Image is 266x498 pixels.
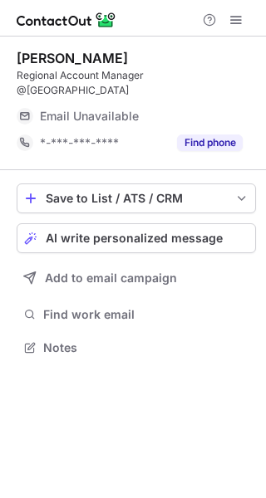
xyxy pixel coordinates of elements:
button: Notes [17,336,256,359]
span: Find work email [43,307,249,322]
button: AI write personalized message [17,223,256,253]
div: [PERSON_NAME] [17,50,128,66]
button: save-profile-one-click [17,183,256,213]
button: Reveal Button [177,134,243,151]
span: Email Unavailable [40,109,139,124]
div: Regional Account Manager @[GEOGRAPHIC_DATA] [17,68,256,98]
button: Find work email [17,303,256,326]
img: ContactOut v5.3.10 [17,10,116,30]
button: Add to email campaign [17,263,256,293]
span: Add to email campaign [45,271,177,285]
span: Notes [43,340,249,355]
div: Save to List / ATS / CRM [46,192,227,205]
span: AI write personalized message [46,232,223,245]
